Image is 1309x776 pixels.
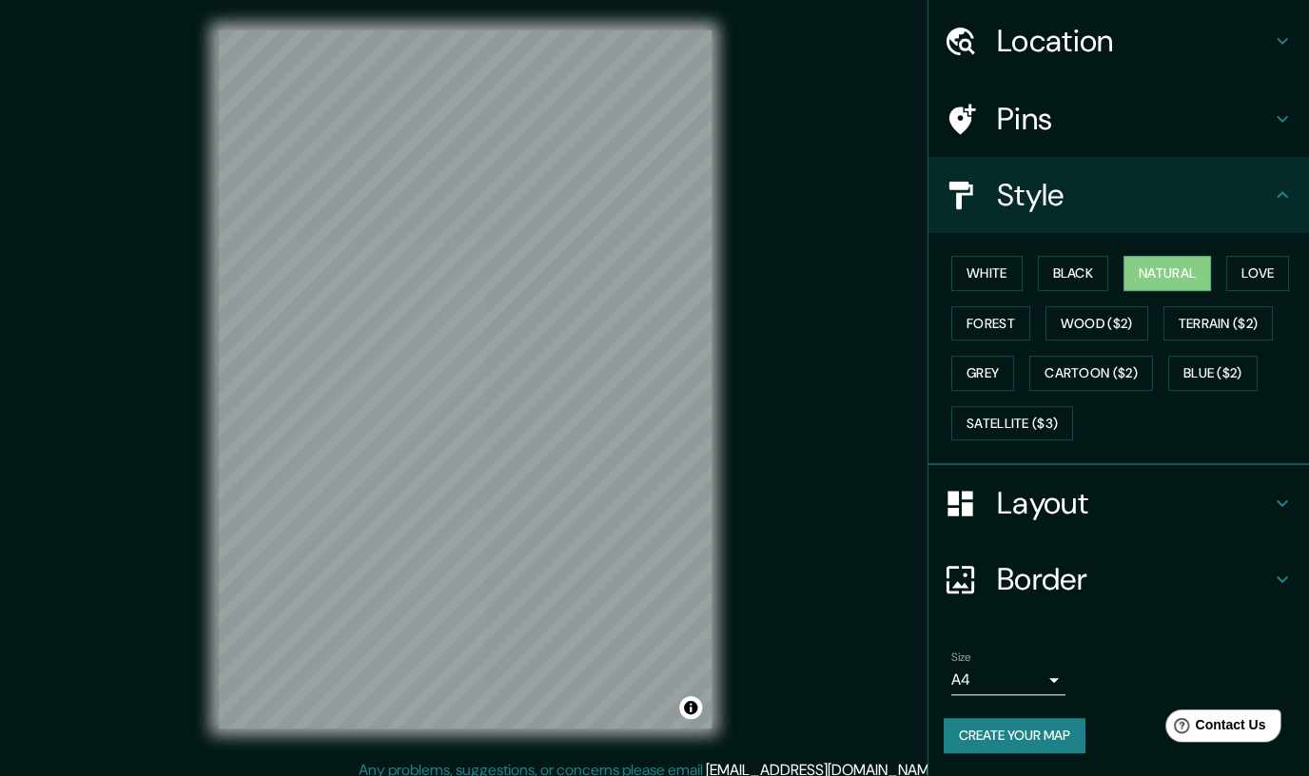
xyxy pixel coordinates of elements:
[1038,256,1109,291] button: Black
[951,356,1014,391] button: Grey
[1140,702,1288,755] iframe: Help widget launcher
[997,484,1271,522] h4: Layout
[997,176,1271,214] h4: Style
[928,541,1309,617] div: Border
[218,30,712,728] canvas: Map
[944,718,1085,753] button: Create your map
[951,256,1023,291] button: White
[997,560,1271,598] h4: Border
[928,81,1309,157] div: Pins
[997,22,1271,60] h4: Location
[997,100,1271,138] h4: Pins
[1029,356,1153,391] button: Cartoon ($2)
[928,465,1309,541] div: Layout
[1226,256,1289,291] button: Love
[951,665,1065,695] div: A4
[951,406,1073,441] button: Satellite ($3)
[1045,306,1148,341] button: Wood ($2)
[1163,306,1274,341] button: Terrain ($2)
[951,649,971,665] label: Size
[928,3,1309,79] div: Location
[951,306,1030,341] button: Forest
[1123,256,1211,291] button: Natural
[1168,356,1258,391] button: Blue ($2)
[928,157,1309,233] div: Style
[679,696,702,719] button: Toggle attribution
